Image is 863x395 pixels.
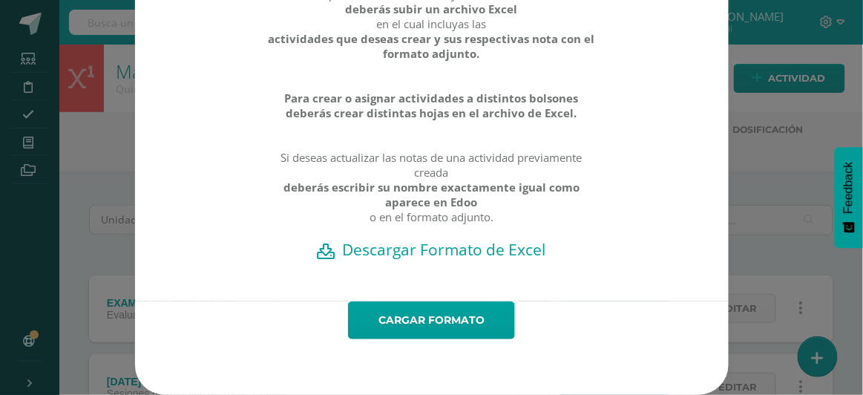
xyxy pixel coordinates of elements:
[267,91,596,120] strong: Para crear o asignar actividades a distintos bolsones deberás crear distintas hojas en el archivo...
[267,31,596,61] strong: actividades que deseas crear y sus respectivas nota con el formato adjunto.
[346,1,518,16] strong: deberás subir un archivo Excel
[842,162,856,214] span: Feedback
[267,180,596,209] strong: deberás escribir su nombre exactamente igual como aparece en Edoo
[348,301,515,339] a: Cargar formato
[161,239,703,260] a: Descargar Formato de Excel
[835,147,863,248] button: Feedback - Mostrar encuesta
